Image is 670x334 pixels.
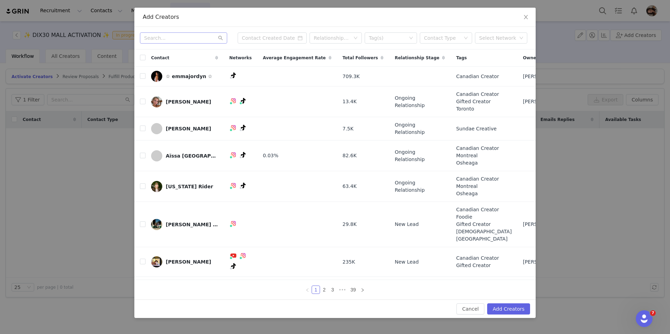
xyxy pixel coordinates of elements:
[456,206,512,243] span: Canadian Creator Foodie Gifted Creator [DEMOGRAPHIC_DATA] [GEOGRAPHIC_DATA]
[369,35,407,41] div: Tag(s)
[314,35,350,41] div: Relationship Stage
[395,221,419,228] span: New Lead
[166,126,211,131] div: [PERSON_NAME]
[166,259,211,265] div: [PERSON_NAME]
[395,258,419,266] span: New Lead
[151,256,218,267] a: [PERSON_NAME]
[151,96,218,107] a: [PERSON_NAME]
[650,310,656,316] span: 7
[240,253,246,258] img: instagram.svg
[151,71,218,82] a: ☆ emmajordyn ☆
[464,36,468,41] i: icon: down
[166,99,211,105] div: [PERSON_NAME]
[303,286,312,294] li: Previous Page
[231,125,236,130] img: instagram.svg
[166,222,218,227] div: [PERSON_NAME] & [PERSON_NAME] | Mangiabene Boys
[487,303,530,314] button: Add Creators
[516,8,536,27] button: Close
[231,221,236,226] img: instagram.svg
[424,35,460,41] div: Contact Type
[360,288,365,292] i: icon: right
[456,125,497,132] span: Sundae Creative
[456,255,499,269] span: Canadian Creator Gifted Creator
[231,183,236,188] img: instagram.svg
[348,286,358,294] a: 39
[395,121,445,136] span: Ongoing Relationship
[151,96,162,107] img: ef1e50a1-3118-4ba5-92e8-00a76a5b0530.jpg
[523,73,563,80] span: [PERSON_NAME]
[395,149,445,163] span: Ongoing Relationship
[337,286,348,294] span: •••
[151,256,162,267] img: 133a19c2-ba30-40c1-b38e-7392d970f883--s.jpg
[166,184,213,189] div: [US_STATE] Rider
[298,36,303,40] i: icon: calendar
[348,286,358,294] li: 39
[312,286,320,294] a: 1
[305,288,310,292] i: icon: left
[151,123,218,134] a: [PERSON_NAME]
[409,36,413,41] i: icon: down
[231,152,236,158] img: instagram.svg
[519,36,523,41] i: icon: down
[166,153,218,159] div: Aïssa [GEOGRAPHIC_DATA][PERSON_NAME]
[231,98,236,104] img: instagram.svg
[143,13,527,21] div: Add Creators
[456,175,499,197] span: Canadian Creator Montreal Osheaga
[263,152,278,159] span: 0.03%
[229,55,252,61] span: Networks
[636,310,653,327] iframe: Intercom live chat
[456,73,499,80] span: Canadian Creator
[151,181,218,192] a: [US_STATE] Rider
[218,36,223,40] i: icon: search
[263,55,326,61] span: Average Engagement Rate
[395,55,439,61] span: Relationship Stage
[456,55,467,61] span: Tags
[456,303,484,314] button: Cancel
[456,145,499,167] span: Canadian Creator Montreal Osheaga
[320,286,328,294] a: 2
[343,98,357,105] span: 13.4K
[358,286,367,294] li: Next Page
[329,286,336,294] a: 3
[343,221,357,228] span: 29.8K
[151,219,162,230] img: 90d3c437-8442-4a8e-b2ec-82074ce13e96.jpg
[456,91,499,113] span: Canadian Creator Gifted Creator Toronto
[343,152,357,159] span: 82.6K
[523,55,538,61] span: Owner
[479,35,517,41] div: Select Network
[151,181,162,192] img: 9a36d28f-3182-4371-9a87-701f53535320.jpg
[343,55,378,61] span: Total Followers
[395,94,445,109] span: Ongoing Relationship
[343,73,360,80] span: 709.3K
[395,179,445,194] span: Ongoing Relationship
[337,286,348,294] li: Next 3 Pages
[166,74,212,79] div: ☆ emmajordyn ☆
[151,219,218,230] a: [PERSON_NAME] & [PERSON_NAME] | Mangiabene Boys
[151,71,162,82] img: e95ffa36-427d-4d3a-9770-091b14dc4712.jpg
[238,32,307,44] input: Contact Created Date
[343,125,353,132] span: 7.5K
[523,258,563,266] span: [PERSON_NAME]
[151,150,218,161] a: Aïssa [GEOGRAPHIC_DATA][PERSON_NAME]
[343,183,357,190] span: 63.4K
[523,98,563,105] span: [PERSON_NAME]
[140,32,227,44] input: Search...
[320,286,328,294] li: 2
[343,258,355,266] span: 235K
[151,55,169,61] span: Contact
[523,14,529,20] i: icon: close
[353,36,358,41] i: icon: down
[523,221,563,228] span: [PERSON_NAME]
